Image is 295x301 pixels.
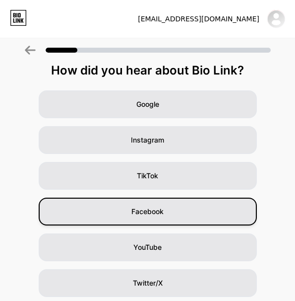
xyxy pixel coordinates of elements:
div: How did you hear about Bio Link? [5,63,290,78]
span: YouTube [133,242,162,252]
span: TikTok [137,171,158,181]
span: Instagram [131,135,164,145]
span: Twitter/X [133,278,163,288]
img: nhibookstore [267,9,286,28]
div: [EMAIL_ADDRESS][DOMAIN_NAME] [138,14,259,24]
span: Facebook [131,207,164,217]
span: Google [136,99,159,109]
